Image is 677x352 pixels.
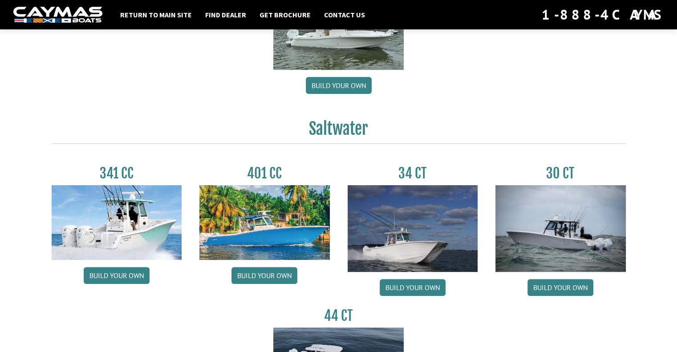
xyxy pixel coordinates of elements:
h2: Saltwater [52,119,626,144]
img: 30_CT_photo_shoot_for_caymas_connect.jpg [495,185,626,272]
img: 401CC_thumb.pg.jpg [199,185,330,260]
img: white-logo-c9c8dbefe5ff5ceceb0f0178aa75bf4bb51f6bca0971e226c86eb53dfe498488.png [13,7,102,23]
a: Find Dealer [201,9,251,20]
img: Caymas_34_CT_pic_1.jpg [348,185,478,272]
h3: 341 CC [52,165,182,182]
div: 1-888-4CAYMAS [542,5,664,24]
a: Get Brochure [255,9,315,20]
a: Build your own [380,279,446,296]
a: Contact Us [320,9,369,20]
h3: 34 CT [348,165,478,182]
h3: 401 CC [199,165,330,182]
a: Return to main site [116,9,196,20]
img: 341CC-thumbjpg.jpg [52,185,182,260]
h3: 44 CT [273,307,404,324]
a: Build your own [84,267,150,284]
a: Build your own [306,77,372,94]
h3: 30 CT [495,165,626,182]
a: Build your own [231,267,297,284]
a: Build your own [527,279,593,296]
